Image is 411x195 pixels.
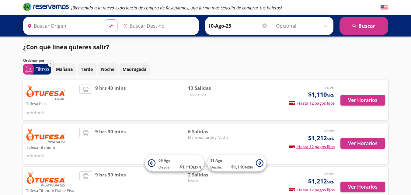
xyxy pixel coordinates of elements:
p: Tufesa Titanium [26,143,77,151]
span: 09 Ago [158,158,170,163]
em: desde: [324,128,335,133]
button: 09 AgoDesde:$1,110MXN [145,155,204,172]
input: Buscar Origen [25,18,100,33]
span: Hasta 12 pagos fijos [289,144,335,149]
button: 11 AgoDesde:$1,110MXN [207,155,266,172]
span: $1,110 [308,90,335,99]
p: Tufesa Titanum Doble Piso [26,186,77,194]
p: Noche [101,66,114,72]
p: Tarde [81,66,93,72]
small: MXN [245,165,253,169]
span: Desde: [210,165,222,170]
span: Hasta 12 pagos fijos [289,187,335,193]
span: $ 1,110 [231,164,253,170]
em: desde: [324,85,335,90]
button: Buscar [340,17,388,35]
button: Ver Horarios [340,182,385,192]
span: $ 1,110 [179,164,201,170]
em: ¡Bienvenido a la nueva experiencia de compra de Reservamos, una forma más sencilla de comprar tus... [71,5,282,11]
img: Tufesa Plus [26,85,66,100]
input: Elegir Fecha [208,18,268,33]
span: 0 [50,62,51,67]
span: 9 hrs 40 mins [95,85,126,116]
span: 13 Salidas [188,85,231,92]
span: Hasta 12 pagos fijos [289,100,335,106]
span: Desde: [158,165,170,170]
i: Brand Logo [23,2,69,11]
span: $1,212 [308,177,335,186]
button: 0Filtros [23,64,51,75]
span: 6 Salidas [188,128,231,135]
span: Todo el día [188,92,231,97]
span: 11 Ago [210,158,222,163]
input: Buscar Destino [121,18,196,33]
img: Tufesa Titanium [26,128,66,143]
span: Mañana, Tarde y Noche [188,135,231,140]
img: Tufesa Titanum Doble Piso [26,171,66,186]
small: MXN [193,165,201,169]
small: MXN [327,93,335,98]
button: Mañana [53,63,76,75]
small: MXN [327,180,335,184]
span: $1,212 [308,134,335,143]
p: Filtros [35,65,50,73]
button: Noche [98,63,118,75]
small: MXN [327,137,335,141]
p: Tufesa Plus [26,100,77,107]
button: English [381,4,388,12]
button: Ver Horarios [340,138,385,149]
span: Noche [188,178,231,184]
a: Brand Logo [23,2,69,13]
span: 2 Salidas [188,171,231,178]
p: ¿Con qué línea quieres salir? [23,43,109,52]
p: Mañana [56,66,73,72]
button: Madrugada [119,63,150,75]
em: desde: [324,171,335,176]
input: Opcional [276,18,330,33]
button: Tarde [78,63,96,75]
p: Madrugada [123,66,146,72]
span: 9 hrs 30 mins [95,128,126,159]
p: Ordenar por [23,58,44,63]
button: Ver Horarios [340,95,385,106]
